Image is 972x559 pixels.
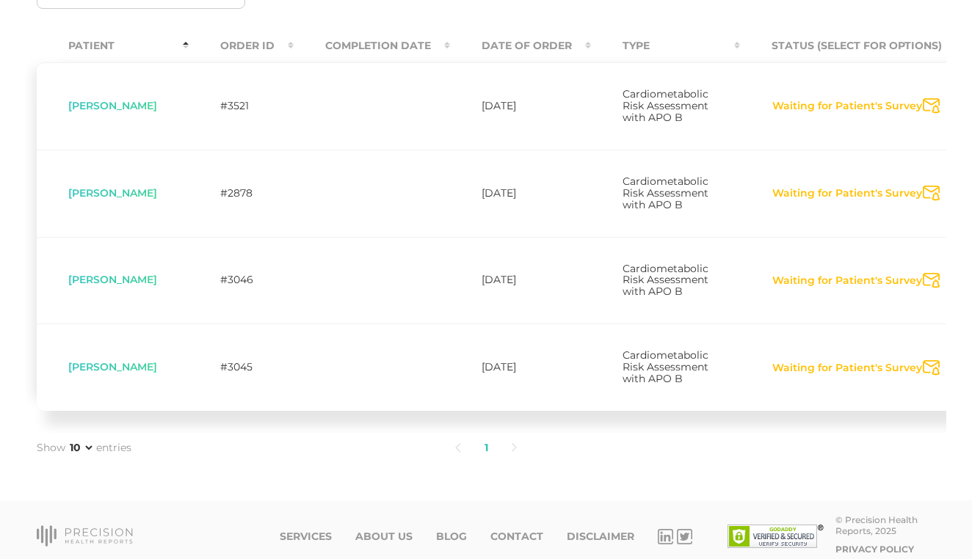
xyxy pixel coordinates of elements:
[189,29,294,62] th: Order ID : activate to sort column ascending
[835,544,914,555] a: Privacy Policy
[189,237,294,324] td: #3046
[450,237,591,324] td: [DATE]
[623,87,708,124] span: Cardiometabolic Risk Assessment with APO B
[835,514,936,536] div: © Precision Health Reports, 2025
[37,440,131,456] label: Show entries
[68,360,157,373] span: [PERSON_NAME]
[772,186,923,201] button: Waiting for Patient's Survey
[623,262,708,299] span: Cardiometabolic Risk Assessment with APO B
[68,186,157,200] span: [PERSON_NAME]
[450,324,591,411] td: [DATE]
[450,62,591,150] td: [DATE]
[294,29,450,62] th: Completion Date : activate to sort column ascending
[189,150,294,237] td: #2878
[436,530,467,543] a: Blog
[740,29,971,62] th: Status (Select for Options) : activate to sort column ascending
[450,150,591,237] td: [DATE]
[923,186,940,201] svg: Send Notification
[189,62,294,150] td: #3521
[355,530,413,543] a: About Us
[923,273,940,288] svg: Send Notification
[772,361,923,376] button: Waiting for Patient's Survey
[923,98,940,114] svg: Send Notification
[68,99,157,112] span: [PERSON_NAME]
[68,273,157,286] span: [PERSON_NAME]
[490,530,543,543] a: Contact
[67,440,95,455] select: Showentries
[591,29,740,62] th: Type : activate to sort column ascending
[567,530,634,543] a: Disclaimer
[772,99,923,114] button: Waiting for Patient's Survey
[772,274,923,288] button: Waiting for Patient's Survey
[37,29,189,62] th: Patient : activate to sort column descending
[280,530,332,543] a: Services
[923,360,940,376] svg: Send Notification
[450,29,591,62] th: Date Of Order : activate to sort column ascending
[728,525,824,548] img: SSL site seal - click to verify
[189,324,294,411] td: #3045
[623,175,708,211] span: Cardiometabolic Risk Assessment with APO B
[623,348,708,385] span: Cardiometabolic Risk Assessment with APO B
